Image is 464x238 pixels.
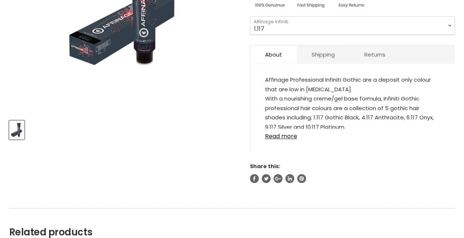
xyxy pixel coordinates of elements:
[10,121,24,139] img: Affinage Infiniti Permanent Colour Gothics
[250,163,455,183] aside: Share this:
[8,118,240,139] div: Product thumbnails
[297,45,350,64] a: Shipping
[265,129,440,140] a: Read more
[250,163,280,170] span: Share this:
[265,94,440,132] div: With a nourishing creme/gel base formula, Infiniti Gothic professional hair colours are a collect...
[265,75,440,94] div: Affinage Professional Infiniti Gothic are a deposit only colour that are low in [MEDICAL_DATA].
[350,45,400,64] a: Returns
[250,45,297,64] a: About
[9,208,455,238] h2: Related products
[9,120,24,139] button: Affinage Infiniti Permanent Colour Gothics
